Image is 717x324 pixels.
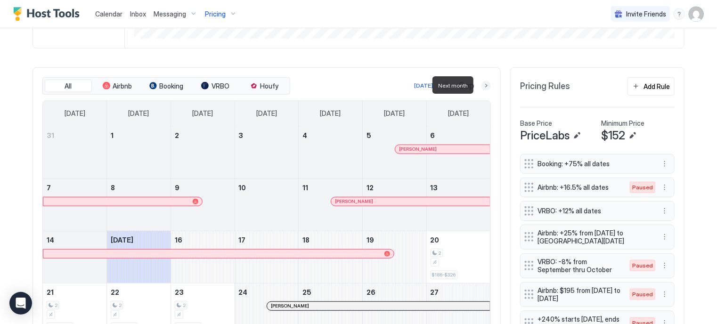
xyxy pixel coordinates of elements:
[95,9,122,19] a: Calendar
[627,77,675,96] button: Add Rule
[107,283,171,301] a: September 22, 2025
[205,10,226,18] span: Pricing
[367,236,374,244] span: 19
[413,80,434,91] button: [DATE]
[426,178,490,231] td: September 13, 2025
[42,77,290,95] div: tab-group
[335,198,373,204] span: [PERSON_NAME]
[384,109,405,118] span: [DATE]
[367,288,375,296] span: 26
[689,7,704,22] div: User profile
[43,231,106,249] a: September 14, 2025
[320,109,341,118] span: [DATE]
[94,80,141,93] button: Airbnb
[43,127,106,144] a: August 31, 2025
[235,231,299,249] a: September 17, 2025
[111,288,119,296] span: 22
[241,80,288,93] button: Houfy
[627,130,638,141] button: Edit
[659,182,670,193] div: menu
[644,81,670,91] div: Add Rule
[439,101,478,126] a: Saturday
[239,288,248,296] span: 24
[659,205,670,217] button: More options
[520,129,570,143] span: PriceLabs
[427,283,490,301] a: September 27, 2025
[601,119,644,128] span: Minimum Price
[659,260,670,271] button: More options
[119,302,122,308] span: 2
[674,8,685,20] div: menu
[448,109,469,118] span: [DATE]
[538,160,650,168] span: Booking: +75% all dates
[171,231,235,249] a: September 16, 2025
[414,81,433,90] div: [DATE]
[659,158,670,170] div: menu
[183,101,222,126] a: Tuesday
[154,10,186,18] span: Messaging
[271,303,309,309] span: [PERSON_NAME]
[363,178,427,231] td: September 12, 2025
[659,182,670,193] button: More options
[55,101,95,126] a: Sunday
[95,10,122,18] span: Calendar
[111,184,115,192] span: 8
[363,127,427,179] td: September 5, 2025
[43,231,107,283] td: September 14, 2025
[129,109,149,118] span: [DATE]
[299,231,363,283] td: September 18, 2025
[363,231,426,249] a: September 19, 2025
[431,131,435,139] span: 6
[426,127,490,179] td: September 6, 2025
[538,207,650,215] span: VRBO: +12% all dates
[55,302,57,308] span: 2
[107,178,171,231] td: September 8, 2025
[538,286,620,303] span: Airbnb: $195 from [DATE] to [DATE]
[299,127,362,144] a: September 4, 2025
[192,109,213,118] span: [DATE]
[171,179,235,196] a: September 9, 2025
[47,131,54,139] span: 31
[171,231,235,283] td: September 16, 2025
[299,178,363,231] td: September 11, 2025
[130,10,146,18] span: Inbox
[302,131,307,139] span: 4
[235,231,299,283] td: September 17, 2025
[175,288,184,296] span: 23
[171,127,235,144] a: September 2, 2025
[432,272,456,278] span: $186-$326
[520,81,570,92] span: Pricing Rules
[439,250,441,256] span: 2
[427,231,490,249] a: September 20, 2025
[299,283,362,301] a: September 25, 2025
[632,261,653,270] span: Paused
[13,7,84,21] div: Host Tools Logo
[363,283,426,301] a: September 26, 2025
[335,198,486,204] div: [PERSON_NAME]
[183,302,186,308] span: 2
[299,127,363,179] td: September 4, 2025
[235,127,299,179] td: September 3, 2025
[311,101,350,126] a: Thursday
[47,236,54,244] span: 14
[659,231,670,243] div: menu
[601,129,625,143] span: $152
[427,179,490,196] a: September 13, 2025
[632,183,653,192] span: Paused
[431,184,438,192] span: 13
[363,179,426,196] a: September 12, 2025
[235,179,299,196] a: September 10, 2025
[160,82,184,90] span: Booking
[247,101,286,126] a: Wednesday
[659,289,670,300] div: menu
[538,229,650,245] span: Airbnb: +25% from [DATE] to [GEOGRAPHIC_DATA][DATE]
[632,290,653,299] span: Paused
[426,231,490,283] td: September 20, 2025
[107,231,171,283] td: September 15, 2025
[520,119,552,128] span: Base Price
[65,82,72,90] span: All
[65,109,85,118] span: [DATE]
[367,131,371,139] span: 5
[235,283,299,301] a: September 24, 2025
[239,184,246,192] span: 10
